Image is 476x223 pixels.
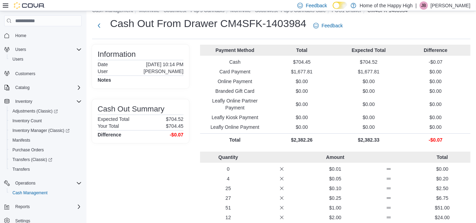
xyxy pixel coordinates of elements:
span: Customers [15,71,35,77]
span: Purchase Orders [12,147,44,153]
a: Cash Management [10,189,50,197]
span: Adjustments (Classic) [12,108,58,114]
span: Cash Management [10,189,82,197]
p: 0 [203,166,254,172]
p: | [415,1,417,10]
span: Home [15,33,26,38]
a: Customers [12,70,38,78]
button: Reports [1,202,84,212]
nav: An example of EuiBreadcrumbs [92,7,470,15]
p: $1.00 [310,204,361,211]
button: Inventory Count [7,116,84,126]
p: 27 [203,195,254,202]
h6: Date [98,62,108,67]
p: $0.00 [337,78,401,85]
p: 25 [203,185,254,192]
a: Transfers (Classic) [10,155,55,164]
p: $704.52 [337,59,401,65]
button: Catalog [1,83,84,92]
p: Payment Method [203,47,267,54]
p: [PERSON_NAME] [144,69,183,74]
button: Reports [12,203,33,211]
p: $0.00 [404,78,468,85]
button: Home [1,30,84,41]
span: Transfers [10,165,82,173]
p: [PERSON_NAME] [431,1,470,10]
p: $2.00 [310,214,361,221]
a: Purchase Orders [10,146,47,154]
p: $0.00 [417,166,468,172]
p: $24.00 [417,214,468,221]
span: Home [12,31,82,40]
p: $0.05 [310,175,361,182]
h1: Cash Out From Drawer CM4SFK-1403984 [110,17,306,30]
a: Transfers [10,165,33,173]
span: JB [421,1,426,10]
p: $2,382.33 [337,136,401,143]
span: Manifests [12,137,30,143]
p: $1,677.81 [337,68,401,75]
a: Inventory Manager (Classic) [7,126,84,135]
a: Manifests [10,136,33,144]
span: Reports [15,204,30,209]
h4: -$0.07 [170,132,183,137]
p: -$0.07 [404,59,468,65]
p: $6.75 [417,195,468,202]
button: Catalog [12,83,32,92]
p: Leafly Online Payment [203,124,267,131]
p: $0.00 [337,114,401,121]
button: Operations [1,178,84,188]
span: Adjustments (Classic) [10,107,82,115]
h4: Notes [98,77,111,83]
span: Inventory Manager (Classic) [12,128,70,133]
p: $704.52 [166,116,183,122]
a: Inventory Count [10,117,45,125]
a: Users [10,55,26,63]
span: Customers [12,69,82,78]
button: Inventory [1,97,84,106]
p: Amount [310,154,361,161]
button: Cash Management [7,188,84,198]
p: $0.00 [404,68,468,75]
p: Expected Total [337,47,401,54]
button: Next [92,19,106,33]
a: Transfers (Classic) [7,155,84,164]
p: $704.45 [166,123,183,129]
span: Inventory Manager (Classic) [10,126,82,135]
p: $0.00 [337,101,401,108]
span: Users [10,55,82,63]
img: Cova [14,2,45,9]
span: Manifests [10,136,82,144]
p: Home of the Happy High [360,1,413,10]
h3: Cash Out Summary [98,105,164,113]
p: $0.00 [404,88,468,95]
span: Transfers [12,167,30,172]
button: Inventory [12,97,35,106]
p: $0.00 [404,101,468,108]
h6: Expected Total [98,116,129,122]
p: $0.00 [404,124,468,131]
span: Operations [12,179,82,187]
p: $51.00 [417,204,468,211]
p: $0.10 [310,185,361,192]
p: $0.00 [270,78,334,85]
p: $0.00 [270,124,334,131]
button: Operations [12,179,38,187]
p: [DATE] 10:14 PM [146,62,183,67]
p: Leafly Kiosk Payment [203,114,267,121]
p: $1,677.81 [270,68,334,75]
button: Customers [1,68,84,78]
p: Cash [203,59,267,65]
span: Inventory [15,99,32,104]
p: Online Payment [203,78,267,85]
p: Total [417,154,468,161]
span: Purchase Orders [10,146,82,154]
span: Users [12,45,82,54]
button: Users [12,45,29,54]
p: $704.45 [270,59,334,65]
p: Leafly Online Partner Payment [203,97,267,111]
span: Transfers (Classic) [10,155,82,164]
button: Purchase Orders [7,145,84,155]
h6: User [98,69,108,74]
